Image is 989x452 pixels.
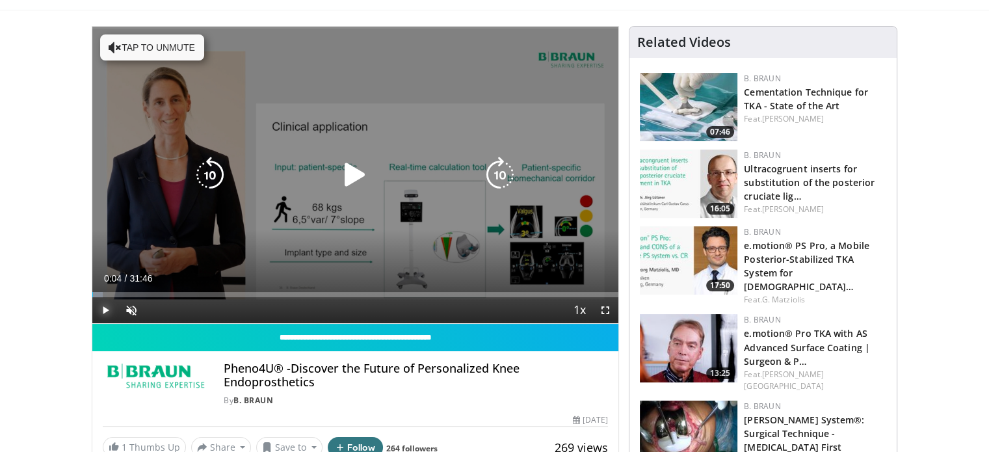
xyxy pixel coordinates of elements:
[706,280,734,291] span: 17:50
[744,163,875,202] a: Ultracogruent inserts for substitution of the posterior cruciate lig…
[104,273,122,284] span: 0:04
[762,294,805,305] a: G. Matziolis
[640,73,737,141] img: dde44b06-5141-4670-b072-a706a16e8b8f.jpg.150x105_q85_crop-smart_upscale.jpg
[744,73,780,84] a: B. Braun
[640,150,737,218] img: a8b7e5a2-25ca-4276-8f35-b38cb9d0b86e.jpg.150x105_q85_crop-smart_upscale.jpg
[573,414,608,426] div: [DATE]
[92,27,619,324] video-js: Video Player
[103,362,209,393] img: B. Braun
[640,314,737,382] a: 13:25
[92,297,118,323] button: Play
[744,86,868,112] a: Cementation Technique for TKA - State of the Art
[92,292,619,297] div: Progress Bar
[744,294,886,306] div: Feat.
[224,395,608,406] div: By
[762,113,824,124] a: [PERSON_NAME]
[125,273,127,284] span: /
[744,369,824,392] a: [PERSON_NAME][GEOGRAPHIC_DATA]
[566,297,592,323] button: Playback Rate
[224,362,608,390] h4: Pheno4U® -Discover the Future of Personalized Knee Endoprosthetics
[744,150,780,161] a: B. Braun
[592,297,618,323] button: Fullscreen
[640,226,737,295] img: 736b5b8a-67fc-4bd0-84e2-6e087e871c91.jpg.150x105_q85_crop-smart_upscale.jpg
[744,314,780,325] a: B. Braun
[744,113,886,125] div: Feat.
[744,239,869,293] a: e.motion® PS Pro, a Mobile Posterior-Stabilized TKA System for [DEMOGRAPHIC_DATA]…
[637,34,731,50] h4: Related Videos
[640,150,737,218] a: 16:05
[744,204,886,215] div: Feat.
[129,273,152,284] span: 31:46
[744,327,870,367] a: e.motion® Pro TKA with AS Advanced Surface Coating | Surgeon & P…
[706,367,734,379] span: 13:25
[744,401,780,412] a: B. Braun
[233,395,273,406] a: B. Braun
[744,226,780,237] a: B. Braun
[706,126,734,138] span: 07:46
[640,314,737,382] img: f88d572f-65f3-408b-9f3b-ea9705faeea4.150x105_q85_crop-smart_upscale.jpg
[762,204,824,215] a: [PERSON_NAME]
[118,297,144,323] button: Unmute
[640,73,737,141] a: 07:46
[744,369,886,392] div: Feat.
[640,226,737,295] a: 17:50
[706,203,734,215] span: 16:05
[100,34,204,60] button: Tap to unmute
